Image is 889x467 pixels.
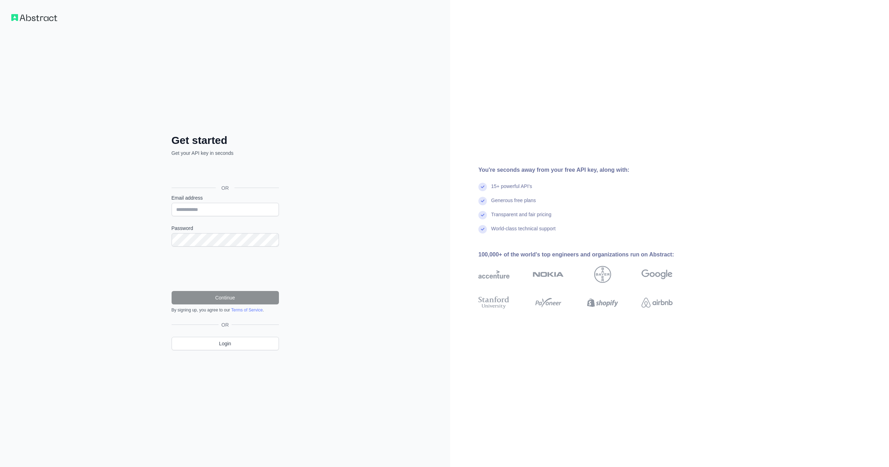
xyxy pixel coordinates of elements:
[172,255,279,283] iframe: reCAPTCHA
[642,295,673,310] img: airbnb
[219,321,232,328] span: OR
[478,197,487,205] img: check mark
[478,225,487,233] img: check mark
[172,134,279,147] h2: Get started
[216,184,234,192] span: OR
[172,307,279,313] div: By signing up, you agree to our .
[478,183,487,191] img: check mark
[172,291,279,304] button: Continue
[478,266,509,283] img: accenture
[11,14,57,21] img: Workflow
[231,308,263,313] a: Terms of Service
[168,164,281,180] iframe: Sign in with Google Button
[172,337,279,350] a: Login
[491,197,536,211] div: Generous free plans
[587,295,618,310] img: shopify
[491,183,532,197] div: 15+ powerful API's
[172,194,279,201] label: Email address
[491,211,551,225] div: Transparent and fair pricing
[642,266,673,283] img: google
[533,266,564,283] img: nokia
[594,266,611,283] img: bayer
[172,225,279,232] label: Password
[478,211,487,219] img: check mark
[478,250,695,259] div: 100,000+ of the world's top engineers and organizations run on Abstract:
[172,150,279,157] p: Get your API key in seconds
[533,295,564,310] img: payoneer
[491,225,556,239] div: World-class technical support
[478,295,509,310] img: stanford university
[478,166,695,174] div: You're seconds away from your free API key, along with:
